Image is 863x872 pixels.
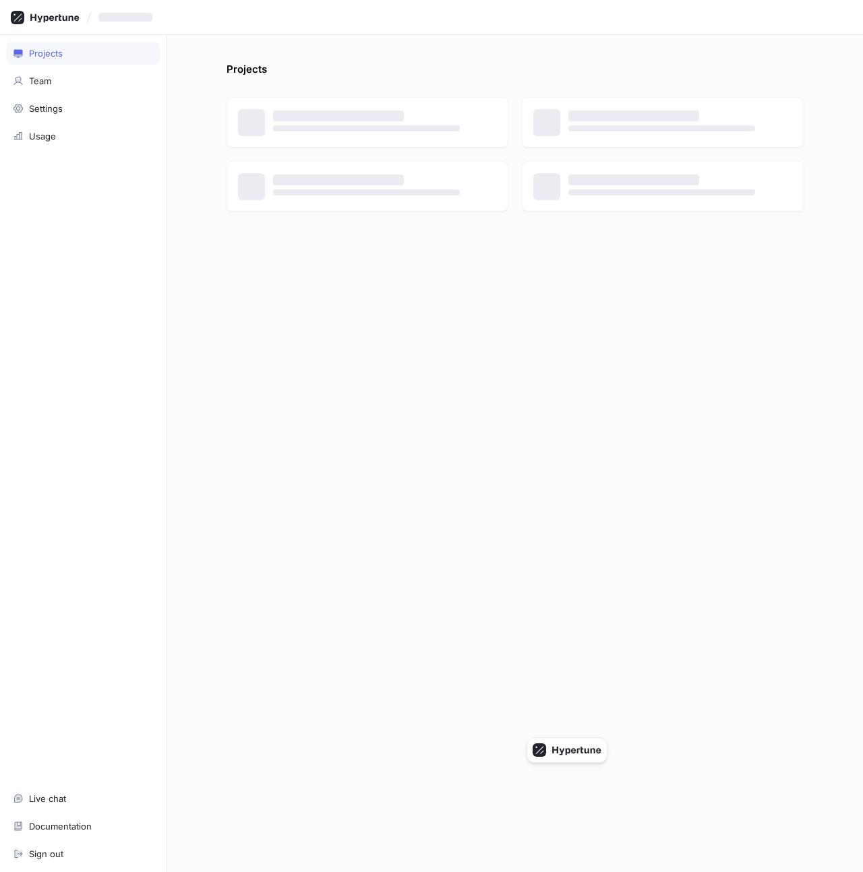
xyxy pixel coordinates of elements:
button: ‌ [93,6,163,28]
a: Documentation [7,815,160,838]
span: ‌ [568,175,699,185]
div: Projects [29,48,63,59]
div: Usage [29,131,56,142]
span: ‌ [568,111,699,121]
a: Projects [7,42,160,65]
div: Documentation [29,821,92,832]
div: Settings [29,103,63,114]
div: Live chat [29,793,66,804]
span: ‌ [273,175,404,185]
span: ‌ [568,189,755,195]
a: Usage [7,125,160,148]
span: ‌ [273,125,460,131]
span: ‌ [568,125,755,131]
span: ‌ [98,13,152,22]
a: Team [7,69,160,92]
span: ‌ [273,189,460,195]
div: Team [29,75,51,86]
div: Sign out [29,848,63,859]
a: Settings [7,97,160,120]
p: Projects [227,62,267,84]
span: ‌ [273,111,404,121]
